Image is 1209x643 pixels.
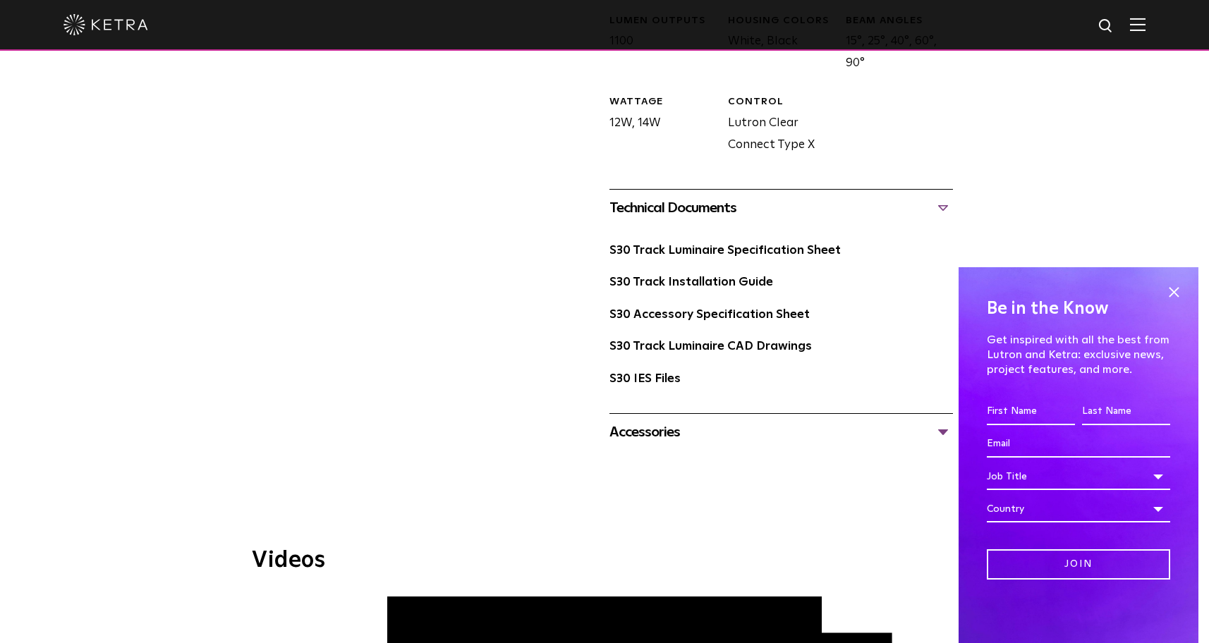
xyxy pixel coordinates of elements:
[1098,18,1115,35] img: search icon
[609,245,841,257] a: S30 Track Luminaire Specification Sheet
[987,295,1170,322] h4: Be in the Know
[717,95,835,156] div: Lutron Clear Connect Type X
[609,276,773,288] a: S30 Track Installation Guide
[609,373,681,385] a: S30 IES Files
[609,341,812,353] a: S30 Track Luminaire CAD Drawings
[609,197,953,219] div: Technical Documents
[987,398,1075,425] input: First Name
[599,95,717,156] div: 12W, 14W
[987,549,1170,580] input: Join
[252,549,957,572] h3: Videos
[1130,18,1146,31] img: Hamburger%20Nav.svg
[1082,398,1170,425] input: Last Name
[987,333,1170,376] p: Get inspired with all the best from Lutron and Ketra: exclusive news, project features, and more.
[987,431,1170,458] input: Email
[63,14,148,35] img: ketra-logo-2019-white
[987,463,1170,490] div: Job Title
[609,95,717,109] div: WATTAGE
[609,309,810,321] a: S30 Accessory Specification Sheet
[987,496,1170,522] div: Country
[609,421,953,443] div: Accessories
[728,95,835,109] div: CONTROL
